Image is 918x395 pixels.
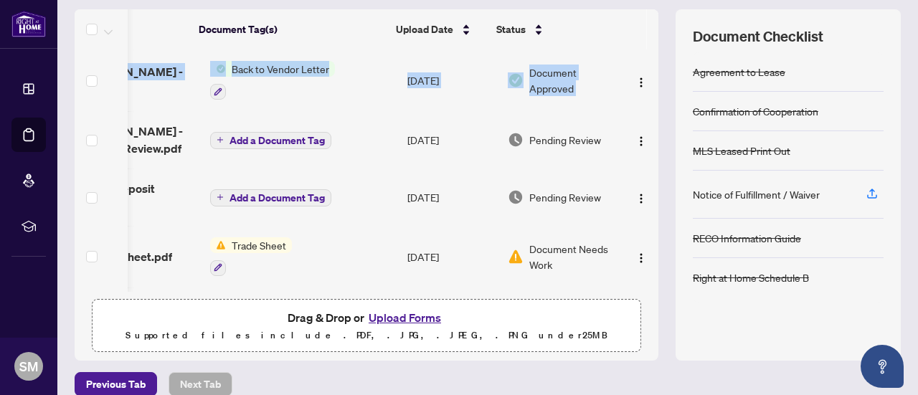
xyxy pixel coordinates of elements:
button: Logo [630,245,653,268]
button: Add a Document Tag [210,188,331,206]
td: [DATE] [402,287,502,345]
span: SM [19,356,38,376]
span: Drag & Drop or [288,308,445,327]
td: [DATE] [402,49,502,111]
img: logo [11,11,46,37]
button: Logo [630,128,653,151]
button: Status IconTrade Sheet [210,237,292,276]
img: Logo [635,77,647,88]
td: [DATE] [402,111,502,168]
span: Add a Document Tag [229,135,325,146]
button: Logo [630,69,653,92]
span: Document Checklist [693,27,823,47]
span: Drag & Drop orUpload FormsSupported files include .PDF, .JPG, .JPEG, .PNG under25MB [93,300,640,353]
img: Document Status [508,249,524,265]
div: Confirmation of Cooperation [693,103,818,119]
button: Status IconBack to Vendor Letter [210,61,335,100]
img: Document Status [508,132,524,148]
td: [DATE] [402,168,502,226]
img: Document Status [508,189,524,205]
div: Agreement to Lease [693,64,785,80]
img: Status Icon [210,61,226,77]
div: Right at Home Schedule B [693,270,809,285]
span: Add a Document Tag [229,193,325,203]
span: plus [217,136,224,143]
div: MLS Leased Print Out [693,143,790,158]
button: Add a Document Tag [210,130,331,149]
button: Add a Document Tag [210,189,331,206]
th: Upload Date [390,9,491,49]
img: Status Icon [210,237,226,253]
td: [DATE] [402,226,502,287]
span: Pending Review [529,132,601,148]
button: Upload Forms [364,308,445,327]
span: Upload Date [396,22,453,37]
div: RECO Information Guide [693,230,801,246]
span: Pending Review [529,189,601,205]
button: Add a Document Tag [210,132,331,149]
span: Document Approved [529,65,618,96]
span: Document Needs Work [529,241,618,272]
span: Back to Vendor Letter [226,61,335,77]
span: plus [217,194,224,201]
img: Logo [635,193,647,204]
div: Notice of Fulfillment / Waiver [693,186,820,202]
th: Status [491,9,612,49]
span: Trade Sheet [226,237,292,253]
th: Document Tag(s) [193,9,390,49]
span: Status [496,22,526,37]
img: Logo [635,135,647,147]
img: Document Status [508,72,524,88]
button: Open asap [861,345,904,388]
p: Supported files include .PDF, .JPG, .JPEG, .PNG under 25 MB [101,327,632,344]
img: Logo [635,252,647,264]
button: Logo [630,186,653,209]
